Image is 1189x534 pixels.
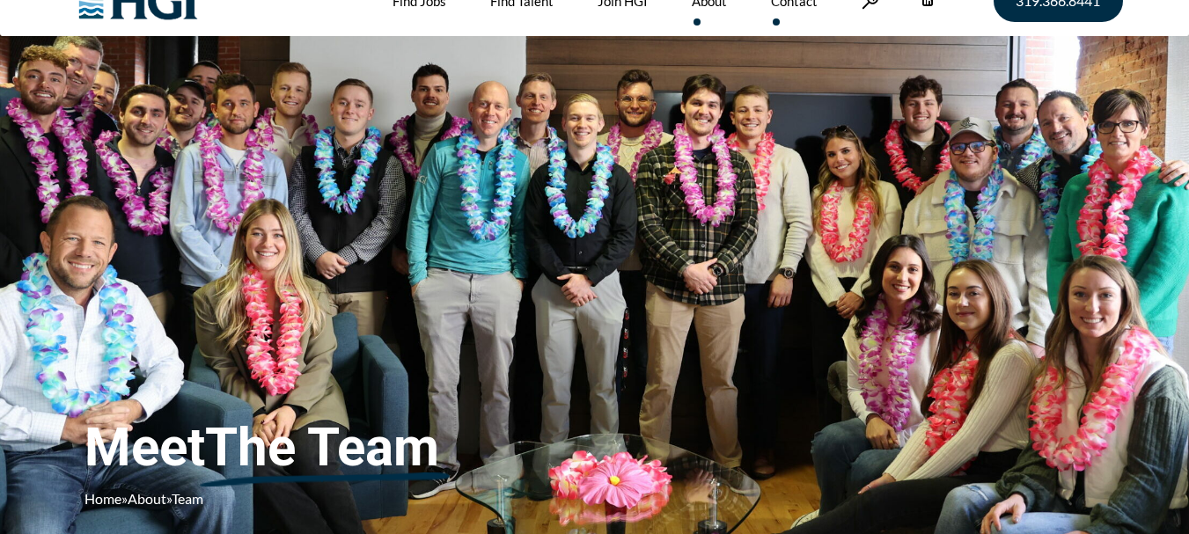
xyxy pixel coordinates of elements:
u: The Team [205,416,439,479]
span: Meet [84,416,560,479]
span: » » [84,490,203,507]
a: Home [84,490,121,507]
span: Team [172,490,203,507]
a: About [128,490,166,507]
